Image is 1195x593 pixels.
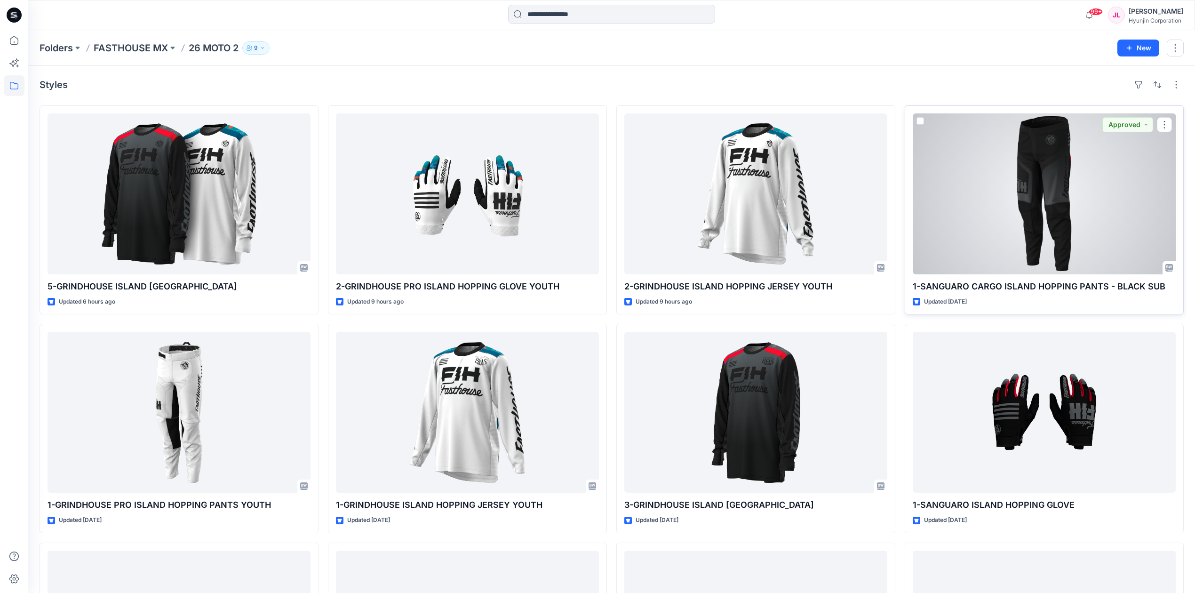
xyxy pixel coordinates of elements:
p: 2-GRINDHOUSE PRO ISLAND HOPPING GLOVE YOUTH [336,280,599,293]
a: 2-GRINDHOUSE PRO ISLAND HOPPING GLOVE YOUTH [336,113,599,274]
a: 1-GRINDHOUSE ISLAND HOPPING JERSEY YOUTH [336,332,599,493]
p: 1-GRINDHOUSE PRO ISLAND HOPPING PANTS YOUTH [48,498,311,512]
span: 99+ [1089,8,1103,16]
p: 26 MOTO 2 [189,41,239,55]
p: Updated [DATE] [59,515,102,525]
button: New [1117,40,1159,56]
a: 1-SANGUARO ISLAND HOPPING GLOVE [913,332,1176,493]
p: 5-GRINDHOUSE ISLAND [GEOGRAPHIC_DATA] [48,280,311,293]
div: Hyunjin Corporation [1129,17,1183,24]
a: 1-SANGUARO CARGO ISLAND HOPPING PANTS - BLACK SUB [913,113,1176,274]
p: 1-SANGUARO ISLAND HOPPING GLOVE [913,498,1176,512]
p: 9 [254,43,258,53]
a: 3-GRINDHOUSE ISLAND HOPPING JERSEY [624,332,887,493]
p: Updated [DATE] [924,297,967,307]
p: 3-GRINDHOUSE ISLAND [GEOGRAPHIC_DATA] [624,498,887,512]
p: Updated [DATE] [924,515,967,525]
div: [PERSON_NAME] [1129,6,1183,17]
p: Updated [DATE] [636,515,678,525]
div: JL [1108,7,1125,24]
a: FASTHOUSE MX [94,41,168,55]
p: Updated 6 hours ago [59,297,115,307]
p: 2-GRINDHOUSE ISLAND HOPPING JERSEY YOUTH [624,280,887,293]
p: Updated 9 hours ago [347,297,404,307]
button: 9 [242,41,270,55]
p: Updated 9 hours ago [636,297,692,307]
a: 5-GRINDHOUSE ISLAND HOPPING JERSEY [48,113,311,274]
h4: Styles [40,79,68,90]
p: 1-GRINDHOUSE ISLAND HOPPING JERSEY YOUTH [336,498,599,512]
p: 1-SANGUARO CARGO ISLAND HOPPING PANTS - BLACK SUB [913,280,1176,293]
p: Updated [DATE] [347,515,390,525]
a: 2-GRINDHOUSE ISLAND HOPPING JERSEY YOUTH [624,113,887,274]
a: Folders [40,41,73,55]
a: 1-GRINDHOUSE PRO ISLAND HOPPING PANTS YOUTH [48,332,311,493]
